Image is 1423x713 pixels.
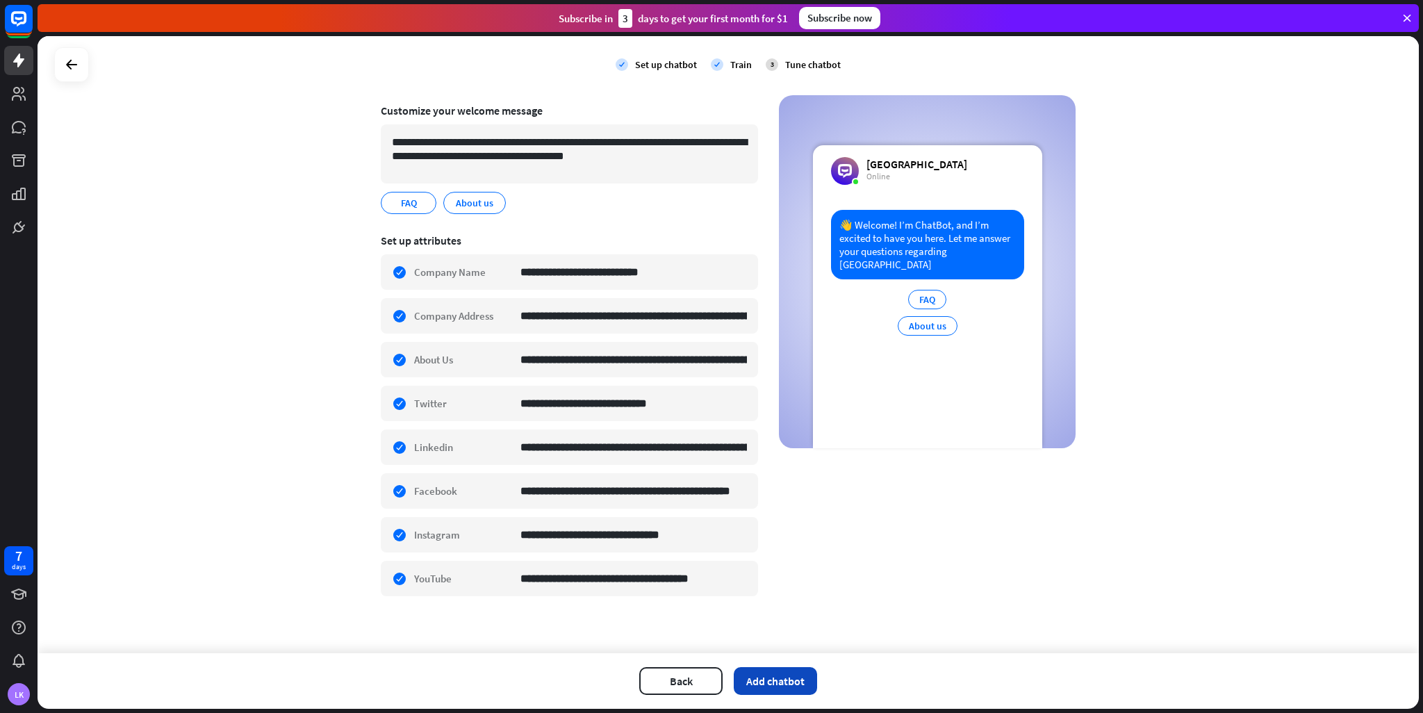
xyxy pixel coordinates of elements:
div: Train [730,58,752,71]
div: Tune chatbot [785,58,841,71]
div: days [12,562,26,572]
i: check [711,58,723,71]
div: Subscribe now [799,7,880,29]
button: Back [639,667,723,695]
div: About us [898,316,957,336]
a: 7 days [4,546,33,575]
span: About us [454,195,495,211]
div: Customize your welcome message [381,104,758,117]
div: Online [866,171,967,182]
button: Open LiveChat chat widget [11,6,53,47]
button: Add chatbot [734,667,817,695]
div: 3 [618,9,632,28]
i: check [616,58,628,71]
div: LK [8,683,30,705]
div: 👋 Welcome! I’m ChatBot, and I’m excited to have you here. Let me answer your questions regarding ... [831,210,1024,279]
span: FAQ [400,195,418,211]
div: 3 [766,58,778,71]
div: Set up chatbot [635,58,697,71]
div: Set up attributes [381,233,758,247]
div: Subscribe in days to get your first month for $1 [559,9,788,28]
div: [GEOGRAPHIC_DATA] [866,157,967,171]
div: FAQ [908,290,946,309]
div: 7 [15,550,22,562]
